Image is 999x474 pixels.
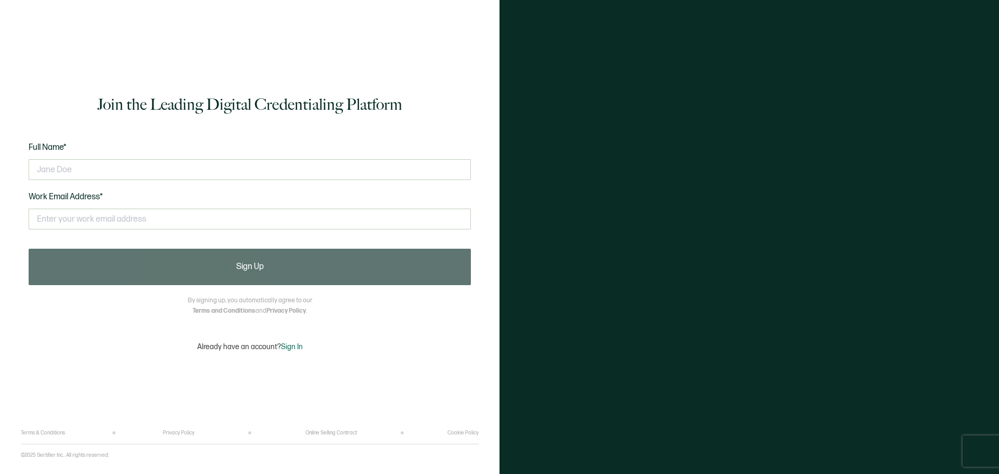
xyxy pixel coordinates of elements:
span: Full Name* [29,143,67,152]
a: Terms & Conditions [21,430,65,436]
a: Privacy Policy [163,430,195,436]
p: Already have an account? [197,342,303,351]
a: Online Selling Contract [305,430,357,436]
a: Privacy Policy [266,307,306,315]
input: Enter your work email address [29,209,471,229]
h1: Join the Leading Digital Credentialing Platform [97,94,402,115]
p: By signing up, you automatically agree to our and . [188,296,312,316]
span: Work Email Address* [29,192,103,202]
span: Sign In [281,342,303,351]
a: Terms and Conditions [193,307,255,315]
a: Cookie Policy [447,430,479,436]
button: Sign Up [29,249,471,285]
p: ©2025 Sertifier Inc.. All rights reserved. [21,452,109,458]
input: Jane Doe [29,159,471,180]
span: Sign Up [236,263,264,271]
